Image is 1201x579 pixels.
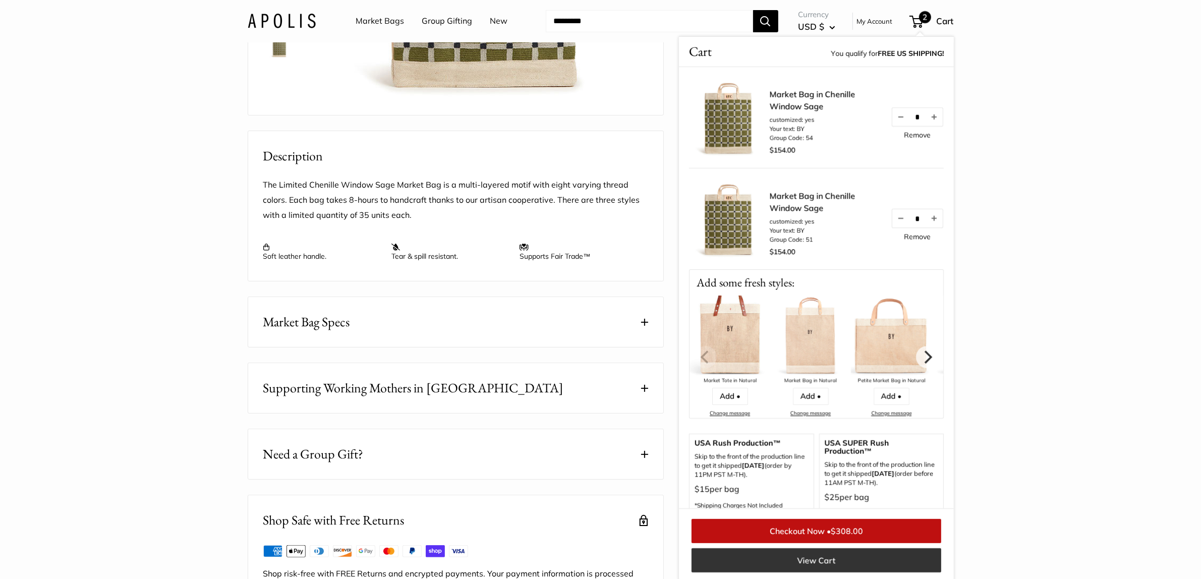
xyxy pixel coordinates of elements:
a: Market Bags [356,14,405,29]
a: Market Bag in Chenille Window Sage [770,88,881,112]
p: per bag [695,482,809,512]
li: customized: yes [770,115,881,125]
button: USD $ [798,19,835,35]
li: Group Code: 51 [770,235,881,244]
p: Tear & spill resistant. [391,243,509,261]
span: Need a Group Gift? [263,444,364,464]
a: Change message [710,410,750,417]
a: 2 Cart [910,13,954,29]
div: Market Tote in Natural [690,376,770,386]
input: Quantity [909,214,925,222]
a: Group Gifting [422,14,473,29]
a: Change message [871,410,911,417]
li: Your text: BY [770,226,881,235]
a: View Cart [692,548,941,572]
span: USA SUPER Rush Production™ [824,439,938,455]
a: New [490,14,508,29]
li: Your text: BY [770,125,881,134]
p: Supports Fair Trade™ [520,243,638,261]
a: Checkout Now •$308.00 [692,519,941,543]
span: You qualify for [831,47,944,62]
span: USD $ [798,21,825,32]
button: Next [916,346,938,368]
div: Market Bag in Black [932,376,1012,386]
button: Supporting Working Mothers in [GEOGRAPHIC_DATA] [248,363,663,413]
div: Petite Market Bag in Natural [851,376,932,386]
p: The Limited Chenille Window Sage Market Bag is a multi-layered motif with eight varying thread co... [263,178,648,223]
p: Soft leather handle. [263,243,381,261]
input: Quantity [909,112,925,121]
button: Decrease quantity by 1 [892,108,909,126]
span: *Shipping Charges Not Included [695,501,783,509]
a: Add • [873,388,909,405]
button: Market Bag Specs [248,297,663,347]
b: [DATE] [742,461,765,470]
span: Skip to the front of the production line to get it shipped (order before 11AM PST M-TH). [824,460,938,488]
span: $154.00 [770,247,795,256]
strong: [DATE] [872,470,894,478]
img: Market Bag in Chenille Window Sage [263,28,296,60]
span: Supporting Working Mothers in [GEOGRAPHIC_DATA] [263,378,564,398]
button: Increase quantity by 1 [925,108,942,126]
input: Search... [546,10,753,32]
span: $15 [695,484,710,494]
span: Currency [798,8,835,22]
li: customized: yes [770,217,881,226]
a: Remove [904,233,931,240]
div: Market Bag in Natural [770,376,851,386]
a: Change message [790,410,831,417]
h2: Shop Safe with Free Returns [263,510,405,530]
a: Add • [712,388,748,405]
span: Cart [689,42,712,62]
strong: FREE US SHIPPING! [878,49,944,58]
a: Market Bag in Chenille Window Sage [770,190,881,214]
span: Market Bag Specs [263,312,350,332]
span: $25 [824,492,839,502]
button: Search [753,10,778,32]
a: Add • [792,388,828,405]
li: Group Code: 54 [770,134,881,143]
button: Need a Group Gift? [248,429,663,479]
img: Apolis [248,14,316,28]
button: Increase quantity by 1 [925,209,942,227]
a: Remove [904,132,931,139]
span: $154.00 [770,146,795,155]
p: Skip to the front of the production line to get it shipped (order by 11PM PST M-TH). [695,452,809,480]
a: My Account [857,15,893,27]
span: USA Rush Production™ [695,439,809,447]
button: Decrease quantity by 1 [892,209,909,227]
p: Add some fresh styles: [690,270,943,296]
h2: Description [263,146,648,166]
p: per bag [824,490,938,520]
span: Cart [937,16,954,26]
a: Market Bag in Chenille Window Sage [261,26,298,62]
span: $308.00 [831,526,863,536]
span: 2 [919,11,931,23]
